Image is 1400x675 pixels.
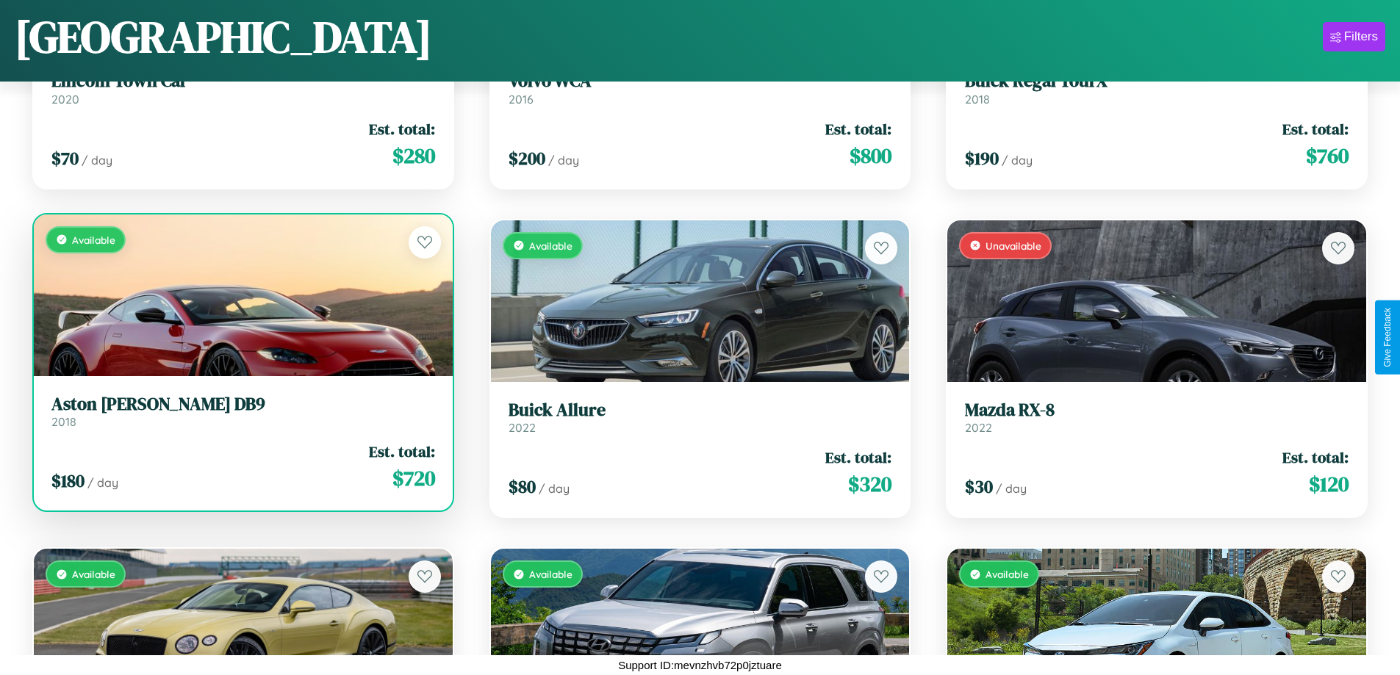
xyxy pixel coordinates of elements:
span: 2022 [509,420,536,435]
p: Support ID: mevnzhvb72p0jztuare [618,655,782,675]
h3: Mazda RX-8 [965,400,1349,421]
span: / day [996,481,1027,496]
a: Buick Allure2022 [509,400,892,436]
span: 2016 [509,92,534,107]
span: $ 760 [1306,141,1349,170]
span: Available [529,239,572,252]
span: Est. total: [369,118,435,140]
span: / day [1002,153,1033,167]
a: Aston [PERSON_NAME] DB92018 [51,394,435,430]
span: Est. total: [825,118,891,140]
span: / day [82,153,112,167]
span: Available [529,568,572,580]
span: / day [539,481,570,496]
a: Mazda RX-82022 [965,400,1349,436]
span: $ 200 [509,146,545,170]
div: Give Feedback [1382,308,1393,367]
span: Est. total: [1282,447,1349,468]
span: $ 120 [1309,469,1349,499]
span: Est. total: [369,441,435,462]
span: Available [72,234,115,246]
span: $ 720 [392,463,435,493]
a: Volvo WCA2016 [509,71,892,107]
a: Lincoln Town Car2020 [51,71,435,107]
span: Est. total: [825,447,891,468]
span: 2018 [965,92,990,107]
span: $ 800 [850,141,891,170]
div: Filters [1344,29,1378,44]
h3: Volvo WCA [509,71,892,92]
h3: Aston [PERSON_NAME] DB9 [51,394,435,415]
a: Buick Regal TourX2018 [965,71,1349,107]
span: Unavailable [986,239,1041,252]
span: $ 280 [392,141,435,170]
span: $ 180 [51,469,85,493]
span: Est. total: [1282,118,1349,140]
span: / day [87,475,118,490]
h3: Lincoln Town Car [51,71,435,92]
span: $ 320 [848,469,891,499]
h3: Buick Regal TourX [965,71,1349,92]
h3: Buick Allure [509,400,892,421]
span: 2022 [965,420,992,435]
span: 2020 [51,92,79,107]
span: $ 80 [509,474,536,499]
span: $ 30 [965,474,993,499]
span: / day [548,153,579,167]
h1: [GEOGRAPHIC_DATA] [15,7,432,67]
span: $ 70 [51,146,79,170]
span: Available [986,568,1029,580]
button: Filters [1323,22,1385,51]
span: Available [72,568,115,580]
span: $ 190 [965,146,999,170]
span: 2018 [51,414,76,429]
